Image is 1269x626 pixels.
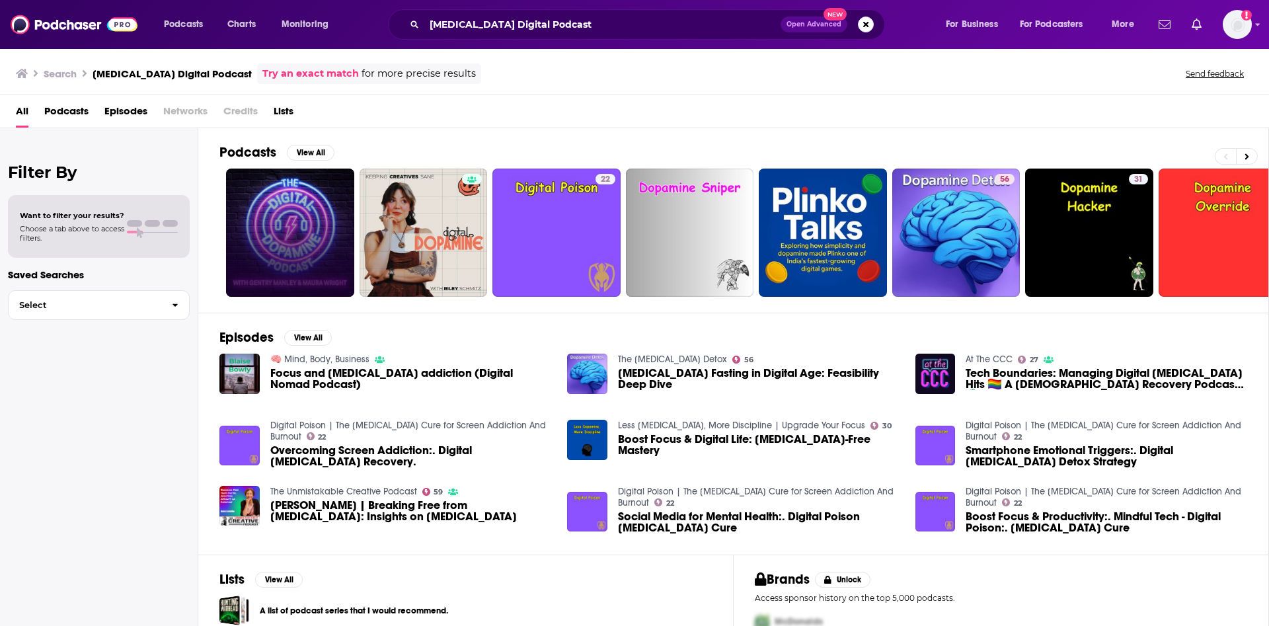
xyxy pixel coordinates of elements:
img: Smartphone Emotional Triggers:. Digital Dopamine Detox Strategy [915,426,956,466]
div: Search podcasts, credits, & more... [401,9,898,40]
a: Smartphone Emotional Triggers:. Digital Dopamine Detox Strategy [966,445,1247,467]
span: 22 [1014,434,1022,440]
span: For Business [946,15,998,34]
a: All [16,100,28,128]
a: 56 [732,356,753,364]
span: Overcoming Screen Addiction:. Digital [MEDICAL_DATA] Recovery. [270,445,552,467]
span: 56 [744,357,753,363]
a: Anna Lembke | Breaking Free from Digital Addiction: Insights on Dopamine [219,486,260,526]
img: Boost Focus & Digital Life: Dopamine-Free Mastery [567,420,607,460]
button: Select [8,290,190,320]
a: At The CCC [966,354,1013,365]
h2: Filter By [8,163,190,182]
a: Focus and dopamine addiction (Digital Nomad Podcast) [270,368,552,390]
span: 22 [601,173,610,186]
span: Tech Boundaries: Managing Digital [MEDICAL_DATA] Hits 🏳️‍🌈 A [DEMOGRAPHIC_DATA] Recovery Podcast 🎙️ [966,368,1247,390]
a: 56 [995,174,1015,184]
a: Try an exact match [262,66,359,81]
span: For Podcasters [1020,15,1083,34]
img: Social Media for Mental Health:. Digital Poison Dopamine Cure [567,492,607,532]
p: Saved Searches [8,268,190,281]
a: Charts [219,14,264,35]
a: Show notifications dropdown [1186,13,1207,36]
img: Dopamine Fasting in Digital Age: Feasibility Deep Dive [567,354,607,394]
span: Monitoring [282,15,328,34]
a: Tech Boundaries: Managing Digital Dopamine Hits 🏳️‍🌈 A Queer Recovery Podcast 🎙️ [915,354,956,394]
h2: Podcasts [219,144,276,161]
span: 22 [666,500,674,506]
span: Open Advanced [787,21,841,28]
a: 22 [1002,432,1022,440]
a: 22 [654,498,674,506]
img: Boost Focus & Productivity:. Mindful Tech - Digital Poison:. Dopamine Cure [915,492,956,532]
a: The Dopamine Detox [618,354,727,365]
a: 22 [596,174,615,184]
a: Podcasts [44,100,89,128]
span: Networks [163,100,208,128]
button: open menu [937,14,1015,35]
span: 30 [882,423,892,429]
span: 22 [318,434,326,440]
h3: [MEDICAL_DATA] Digital Podcast [93,67,252,80]
a: Digital Poison | The Dopamine Cure for Screen Addiction And Burnout [270,420,546,442]
a: Boost Focus & Digital Life: Dopamine-Free Mastery [618,434,900,456]
a: 31 [1025,169,1153,297]
a: Less Dopamine, More Discipline | Upgrade Your Focus [618,420,865,431]
span: [MEDICAL_DATA] Fasting in Digital Age: Feasibility Deep Dive [618,368,900,390]
a: Episodes [104,100,147,128]
input: Search podcasts, credits, & more... [424,14,781,35]
a: Tech Boundaries: Managing Digital Dopamine Hits 🏳️‍🌈 A Queer Recovery Podcast 🎙️ [966,368,1247,390]
a: Lists [274,100,293,128]
span: Boost Focus & Productivity:. Mindful Tech - Digital Poison:. [MEDICAL_DATA] Cure [966,511,1247,533]
span: [PERSON_NAME] | Breaking Free from [MEDICAL_DATA]: Insights on [MEDICAL_DATA] [270,500,552,522]
span: Charts [227,15,256,34]
a: Social Media for Mental Health:. Digital Poison Dopamine Cure [618,511,900,533]
button: Unlock [815,572,871,588]
a: 59 [422,488,443,496]
button: View All [284,330,332,346]
a: Overcoming Screen Addiction:. Digital Dopamine Recovery. [219,426,260,466]
button: View All [255,572,303,588]
a: 31 [1129,174,1148,184]
span: Want to filter your results? [20,211,124,220]
a: 🧠 Mind, Body, Business [270,354,369,365]
button: Send feedback [1182,68,1248,79]
button: open menu [155,14,220,35]
h2: Episodes [219,329,274,346]
a: 22 [307,432,327,440]
h2: Brands [755,571,810,588]
a: Show notifications dropdown [1153,13,1176,36]
a: 56 [892,169,1020,297]
span: 31 [1134,173,1143,186]
span: Focus and [MEDICAL_DATA] addiction (Digital Nomad Podcast) [270,368,552,390]
span: Smartphone Emotional Triggers:. Digital [MEDICAL_DATA] Detox Strategy [966,445,1247,467]
span: Boost Focus & Digital Life: [MEDICAL_DATA]-Free Mastery [618,434,900,456]
a: Boost Focus & Productivity:. Mindful Tech - Digital Poison:. Dopamine Cure [966,511,1247,533]
a: A list of podcast series that I would recommend. [260,604,448,618]
svg: Add a profile image [1241,10,1252,20]
a: EpisodesView All [219,329,332,346]
span: Social Media for Mental Health:. Digital Poison [MEDICAL_DATA] Cure [618,511,900,533]
span: Logged in as AlkaNara [1223,10,1252,39]
p: Access sponsor history on the top 5,000 podcasts. [755,593,1247,603]
span: for more precise results [362,66,476,81]
button: open menu [1102,14,1151,35]
span: Choose a tab above to access filters. [20,224,124,243]
img: Focus and dopamine addiction (Digital Nomad Podcast) [219,354,260,394]
img: Podchaser - Follow, Share and Rate Podcasts [11,12,137,37]
a: PodcastsView All [219,144,334,161]
span: Credits [223,100,258,128]
span: Select [9,301,161,309]
span: 59 [434,489,443,495]
a: A list of podcast series that I would recommend. [219,596,249,625]
a: Digital Poison | The Dopamine Cure for Screen Addiction And Burnout [618,486,894,508]
span: 22 [1014,500,1022,506]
